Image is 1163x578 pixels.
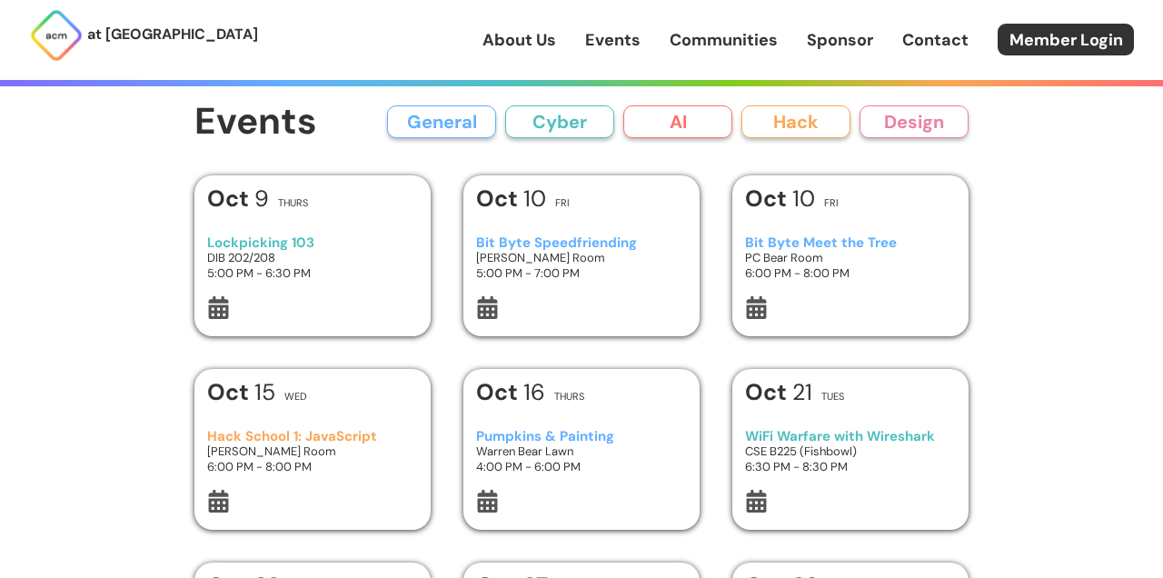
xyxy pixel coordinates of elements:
h3: Lockpicking 103 [207,235,419,251]
a: Communities [670,28,778,52]
b: Oct [207,377,254,407]
h1: 9 [207,187,269,210]
h3: WiFi Warfare with Wireshark [745,429,957,444]
button: AI [623,105,732,138]
h2: Fri [824,198,839,208]
h3: 5:00 PM - 7:00 PM [476,265,688,281]
h1: Events [194,102,317,143]
b: Oct [745,377,792,407]
h1: 15 [207,381,275,404]
h1: 21 [745,381,812,404]
button: Hack [741,105,850,138]
h3: PC Bear Room [745,250,957,265]
a: at [GEOGRAPHIC_DATA] [29,8,258,63]
h2: Fri [555,198,570,208]
button: Cyber [505,105,614,138]
h3: Warren Bear Lawn [476,443,688,459]
h3: 5:00 PM - 6:30 PM [207,265,419,281]
a: Sponsor [807,28,873,52]
h3: 6:00 PM - 8:00 PM [207,459,419,474]
h1: 10 [745,187,815,210]
h3: 6:30 PM - 8:30 PM [745,459,957,474]
b: Oct [476,184,523,214]
h3: 4:00 PM - 6:00 PM [476,459,688,474]
h1: 10 [476,187,546,210]
a: Member Login [998,24,1134,55]
button: Design [860,105,969,138]
b: Oct [207,184,254,214]
h3: Bit Byte Meet the Tree [745,235,957,251]
img: ACM Logo [29,8,84,63]
h3: Bit Byte Speedfriending [476,235,688,251]
a: Events [585,28,641,52]
h3: DIB 202/208 [207,250,419,265]
b: Oct [745,184,792,214]
h3: 6:00 PM - 8:00 PM [745,265,957,281]
h3: Pumpkins & Painting [476,429,688,444]
h2: Wed [284,392,307,402]
h2: Thurs [278,198,308,208]
h3: Hack School 1: JavaScript [207,429,419,444]
h2: Tues [821,392,844,402]
h3: [PERSON_NAME] Room [476,250,688,265]
h3: [PERSON_NAME] Room [207,443,419,459]
button: General [387,105,496,138]
h1: 16 [476,381,545,404]
a: About Us [482,28,556,52]
b: Oct [476,377,523,407]
h3: CSE B225 (Fishbowl) [745,443,957,459]
a: Contact [902,28,969,52]
p: at [GEOGRAPHIC_DATA] [87,23,258,46]
h2: Thurs [554,392,584,402]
